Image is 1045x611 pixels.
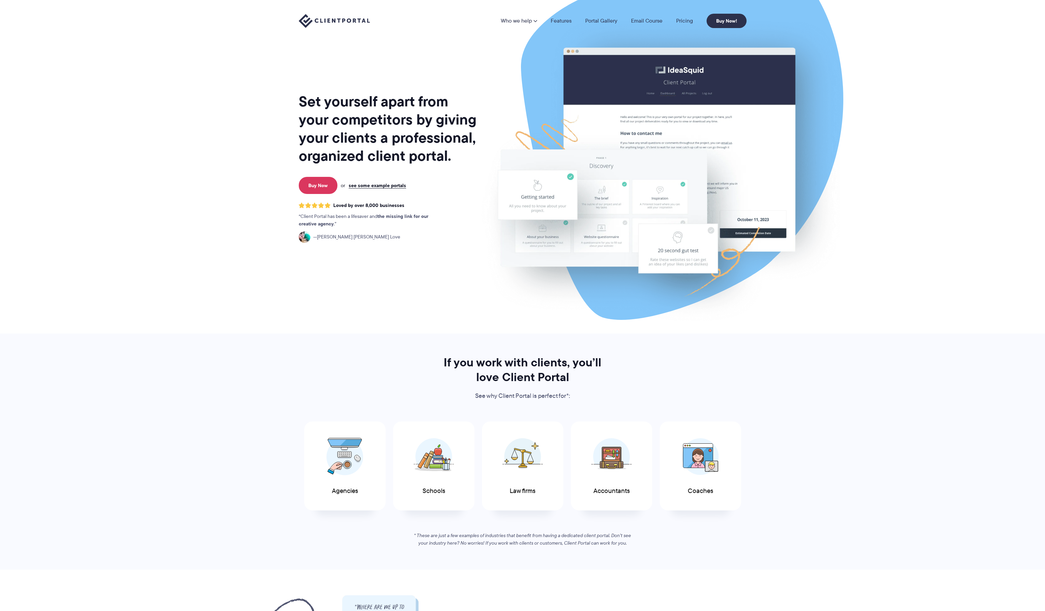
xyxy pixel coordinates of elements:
h2: If you work with clients, you’ll love Client Portal [434,355,611,385]
a: Portal Gallery [585,18,617,24]
strong: the missing link for our creative agency [299,212,428,227]
p: Client Portal has been a lifesaver and . [299,213,442,228]
span: Schools [423,487,445,495]
a: Agencies [304,421,386,511]
a: Email Course [631,18,662,24]
a: Buy Now [299,177,337,194]
span: or [341,182,345,188]
a: see some example portals [349,182,406,188]
p: See why Client Portal is perfect for*: [434,391,611,401]
a: Law firms [482,421,563,511]
a: Pricing [676,18,693,24]
a: Buy Now! [707,14,747,28]
span: Agencies [332,487,358,495]
h1: Set yourself apart from your competitors by giving your clients a professional, organized client ... [299,92,478,165]
span: Law firms [510,487,535,495]
span: Accountants [593,487,630,495]
span: Loved by over 8,000 businesses [333,203,404,208]
a: Accountants [571,421,652,511]
a: Features [551,18,572,24]
em: * These are just a few examples of industries that benefit from having a dedicated client portal.... [414,532,631,546]
span: [PERSON_NAME] [PERSON_NAME] Love [313,233,400,241]
a: Coaches [660,421,741,511]
span: Coaches [688,487,713,495]
a: Schools [393,421,474,511]
a: Who we help [501,18,537,24]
